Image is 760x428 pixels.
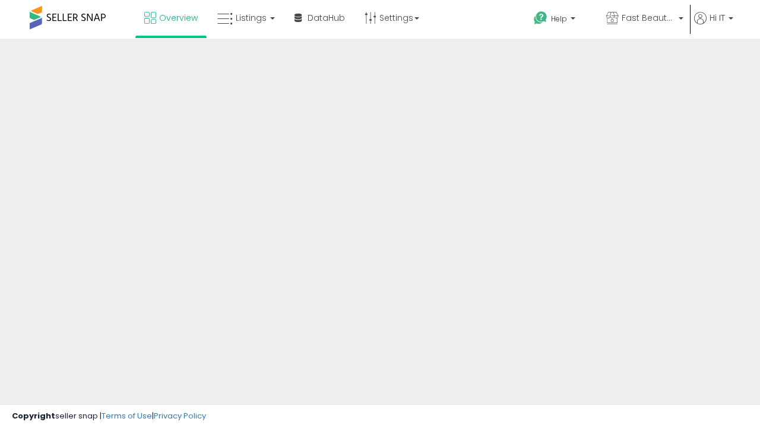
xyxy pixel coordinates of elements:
[236,12,267,24] span: Listings
[159,12,198,24] span: Overview
[533,11,548,26] i: Get Help
[12,410,55,421] strong: Copyright
[154,410,206,421] a: Privacy Policy
[12,411,206,422] div: seller snap | |
[524,2,596,39] a: Help
[710,12,725,24] span: Hi IT
[622,12,675,24] span: Fast Beauty ([GEOGRAPHIC_DATA])
[551,14,567,24] span: Help
[102,410,152,421] a: Terms of Use
[694,12,733,39] a: Hi IT
[308,12,345,24] span: DataHub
